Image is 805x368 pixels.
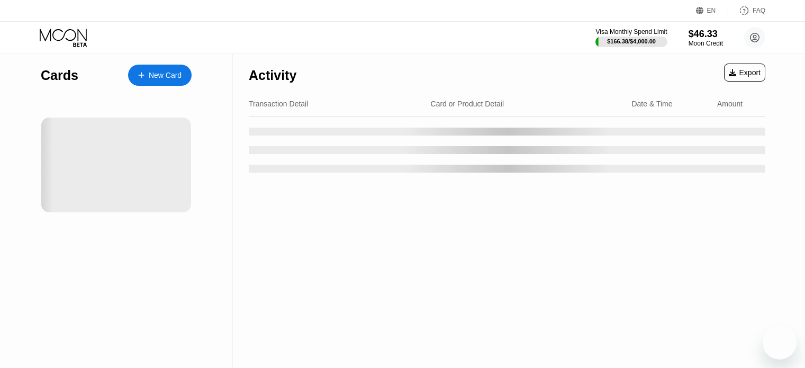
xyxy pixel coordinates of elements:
[128,65,192,86] div: New Card
[689,29,723,47] div: $46.33Moon Credit
[696,5,728,16] div: EN
[631,100,672,108] div: Date & Time
[595,28,667,47] div: Visa Monthly Spend Limit$166.38/$4,000.00
[607,38,656,44] div: $166.38 / $4,000.00
[729,68,761,77] div: Export
[595,28,667,35] div: Visa Monthly Spend Limit
[717,100,743,108] div: Amount
[431,100,504,108] div: Card or Product Detail
[753,7,765,14] div: FAQ
[707,7,716,14] div: EN
[763,326,797,360] iframe: Button to launch messaging window, conversation in progress
[724,64,765,82] div: Export
[249,68,296,83] div: Activity
[149,71,182,80] div: New Card
[728,5,765,16] div: FAQ
[689,40,723,47] div: Moon Credit
[249,100,308,108] div: Transaction Detail
[41,68,78,83] div: Cards
[689,29,723,40] div: $46.33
